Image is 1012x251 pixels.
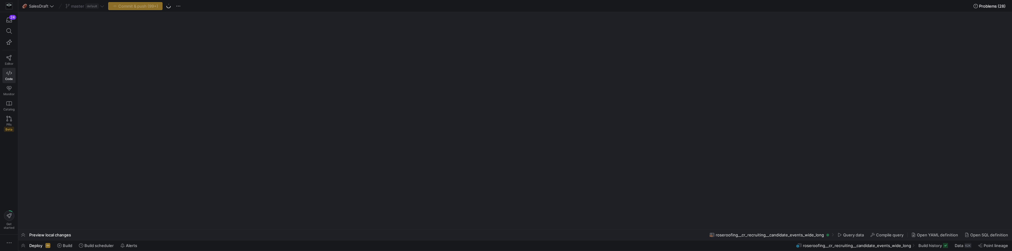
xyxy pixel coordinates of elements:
[2,98,16,113] a: Catalog
[972,2,1007,10] button: Problems (28)
[21,2,55,10] button: 🏈SalesDraft
[970,232,1008,237] span: Open SQL definition
[843,232,864,237] span: Query data
[952,240,974,251] button: Data62K
[3,107,15,111] span: Catalog
[5,77,13,81] span: Code
[3,92,15,96] span: Monitor
[2,15,16,26] button: 24
[4,222,14,229] span: Get started
[6,3,12,9] img: https://storage.googleapis.com/y42-prod-data-exchange/images/Yf2Qvegn13xqq0DljGMI0l8d5Zqtiw36EXr8...
[76,240,116,251] button: Build scheduler
[2,68,16,83] a: Code
[2,1,16,11] a: https://storage.googleapis.com/y42-prod-data-exchange/images/Yf2Qvegn13xqq0DljGMI0l8d5Zqtiw36EXr8...
[126,243,137,248] span: Alerts
[916,240,951,251] button: Build history
[84,243,114,248] span: Build scheduler
[2,208,16,232] button: Getstarted
[5,62,13,65] span: Editor
[979,4,1006,9] span: Problems (28)
[984,243,1008,248] span: Point lineage
[2,53,16,68] a: Editor
[716,232,824,237] span: roseroofing__cr_recruiting__candidate_events_wide_long
[803,243,911,248] span: roseroofing__cr_recruiting__candidate_events_wide_long
[4,127,14,132] span: Beta
[29,243,42,248] span: Deploy
[918,243,942,248] span: Build history
[962,230,1011,240] button: Open SQL definition
[955,243,963,248] span: Data
[835,230,867,240] button: Query data
[917,232,958,237] span: Open YAML definition
[29,4,48,9] span: SalesDraft
[9,15,16,20] div: 24
[63,243,72,248] span: Build
[118,240,140,251] button: Alerts
[2,113,16,134] a: PRsBeta
[964,243,971,248] div: 62K
[909,230,961,240] button: Open YAML definition
[975,240,1011,251] button: Point lineage
[2,83,16,98] a: Monitor
[55,240,75,251] button: Build
[6,123,12,126] span: PRs
[876,232,903,237] span: Compile query
[868,230,906,240] button: Compile query
[22,4,27,8] span: 🏈
[29,232,71,237] span: Preview local changes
